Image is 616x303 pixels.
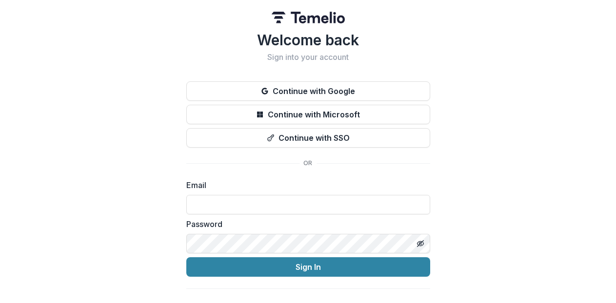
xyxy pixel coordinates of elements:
h2: Sign into your account [186,53,430,62]
h1: Welcome back [186,31,430,49]
button: Continue with Microsoft [186,105,430,124]
button: Sign In [186,257,430,277]
button: Continue with SSO [186,128,430,148]
button: Toggle password visibility [413,236,428,251]
label: Email [186,179,424,191]
img: Temelio [272,12,345,23]
button: Continue with Google [186,81,430,101]
label: Password [186,218,424,230]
